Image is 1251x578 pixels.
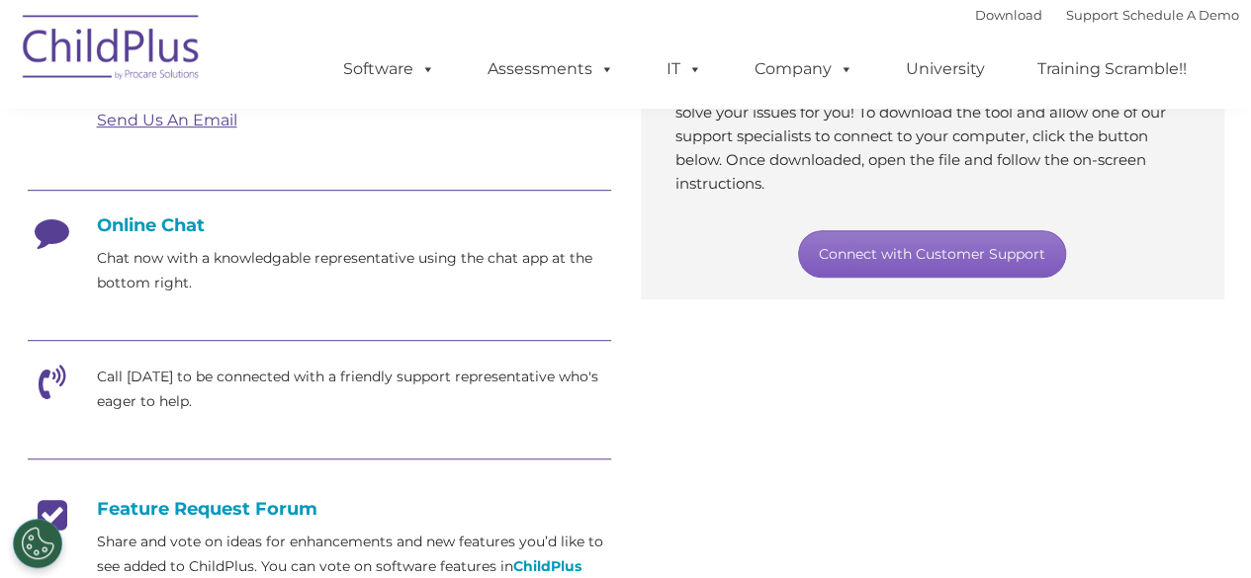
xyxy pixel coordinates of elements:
a: University [886,49,1005,89]
p: Chat now with a knowledgable representative using the chat app at the bottom right. [97,246,611,295]
a: Assessments [468,49,634,89]
font: | [975,7,1239,23]
a: Connect with Customer Support [798,230,1066,278]
a: Software [323,49,455,89]
img: ChildPlus by Procare Solutions [13,1,211,100]
a: IT [647,49,722,89]
h4: Online Chat [28,214,611,236]
a: Training Scramble!! [1018,49,1206,89]
iframe: Chat Widget [928,365,1251,578]
a: Support [1066,7,1118,23]
p: Through our secure support tool, we’ll connect to your computer and solve your issues for you! To... [675,77,1190,196]
a: Schedule A Demo [1122,7,1239,23]
button: Cookies Settings [13,519,62,568]
a: Send Us An Email [97,111,237,129]
h4: Feature Request Forum [28,498,611,520]
p: Call [DATE] to be connected with a friendly support representative who's eager to help. [97,365,611,414]
a: Download [975,7,1042,23]
a: Company [735,49,873,89]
